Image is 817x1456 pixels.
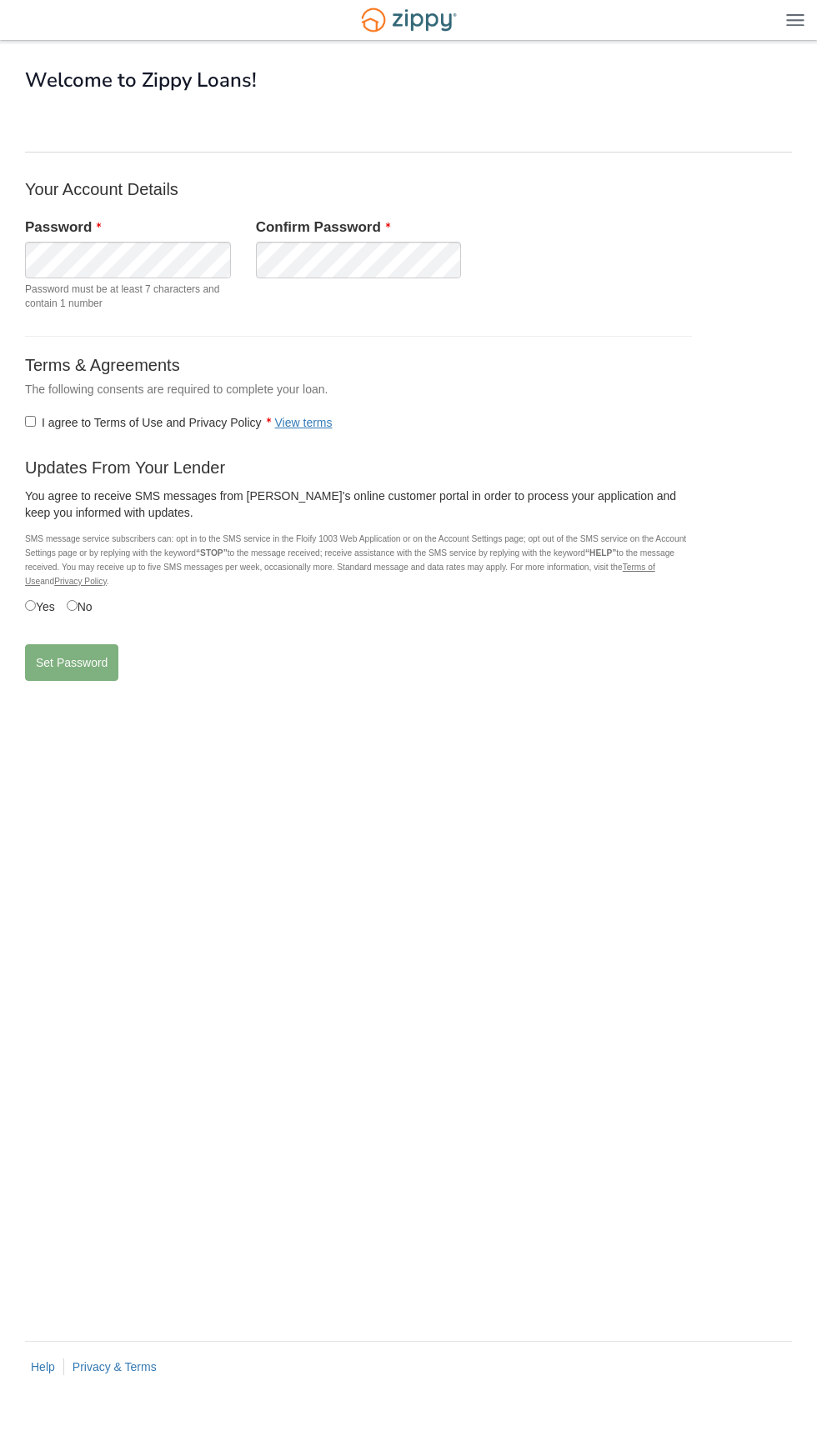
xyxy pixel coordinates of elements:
b: “HELP” [585,548,616,558]
input: Verify Password [256,242,462,278]
p: The following consents are required to complete your loan. [25,381,692,398]
label: No [67,597,93,615]
button: Set Password [25,644,118,681]
small: SMS message service subscribers can: opt in to the SMS service in the Floify 1003 Web Application... [25,534,686,586]
div: You agree to receive SMS messages from [PERSON_NAME]'s online customer portal in order to process... [25,488,692,528]
label: Password [25,218,101,238]
label: Yes [25,597,55,615]
label: Confirm Password [256,218,390,238]
label: I agree to Terms of Use and Privacy Policy [25,414,333,431]
input: I agree to Terms of Use and Privacy PolicyView terms [25,416,36,427]
a: View terms [275,416,333,429]
b: “STOP” [196,548,228,558]
p: Terms & Agreements [25,353,692,377]
p: Your Account Details [25,178,692,201]
a: Privacy Policy [54,577,107,586]
h1: Welcome to Zippy Loans! [25,69,792,91]
img: Mobile Dropdown Menu [786,13,804,26]
p: Updates From Your Lender [25,456,692,479]
span: Password must be at least 7 characters and contain 1 number [25,283,231,311]
input: Yes [25,600,36,611]
input: No [67,600,78,611]
a: Help [31,1360,55,1373]
a: Privacy & Terms [73,1360,157,1373]
a: Terms of Use [25,563,655,586]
